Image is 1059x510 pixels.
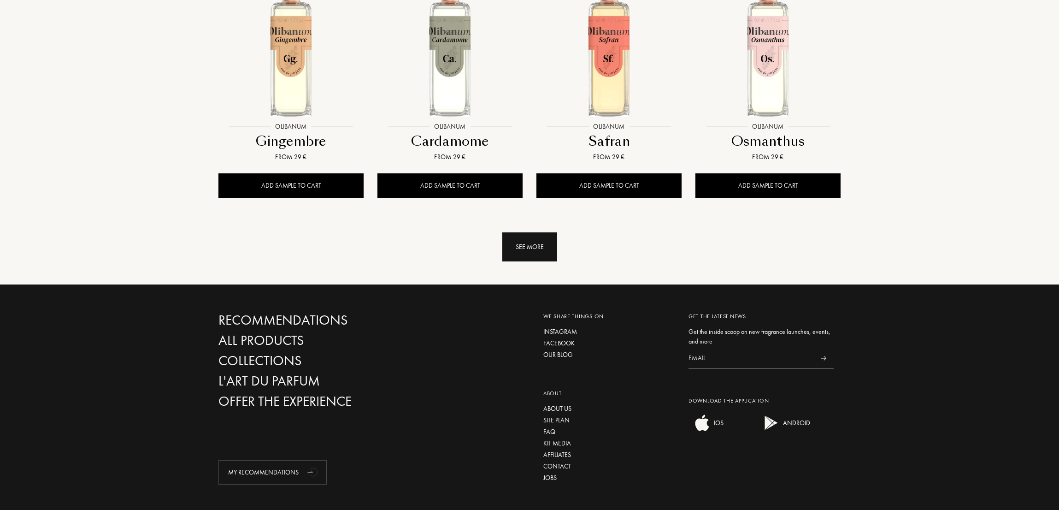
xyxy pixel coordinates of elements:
a: Recommendations [218,312,417,328]
a: Kit media [543,439,675,448]
div: ANDROID [781,414,810,432]
div: Add sample to cart [218,173,364,198]
div: Add sample to cart [536,173,682,198]
div: We share things on [543,312,675,320]
a: L'Art du Parfum [218,373,417,389]
img: android app [762,414,781,432]
a: Instagram [543,327,675,337]
a: android appANDROID [758,426,810,434]
a: Facebook [543,338,675,348]
div: About [543,389,675,397]
div: Get the inside scoop on new fragrance launches, events, and more [688,327,834,346]
a: All products [218,332,417,349]
div: animation [304,463,323,481]
a: ios appIOS [688,426,724,434]
a: Our blog [543,350,675,360]
a: Contact [543,462,675,471]
a: Affiliates [543,450,675,460]
img: ios app [693,414,712,432]
div: My Recommendations [218,460,327,485]
div: IOS [712,414,724,432]
div: From 29 € [699,152,837,162]
a: FAQ [543,427,675,437]
div: See more [502,232,557,261]
div: From 29 € [381,152,519,162]
a: Jobs [543,473,675,483]
img: news_send.svg [820,356,826,361]
div: Add sample to cart [377,173,523,198]
div: From 29 € [540,152,678,162]
div: Download the application [688,397,834,405]
a: Site plan [543,415,675,425]
a: About us [543,404,675,414]
a: Collections [218,353,417,369]
a: Offer the experience [218,393,417,409]
input: Email [688,348,813,369]
div: Get the latest news [688,312,834,320]
div: From 29 € [222,152,360,162]
div: Add sample to cart [695,173,841,198]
